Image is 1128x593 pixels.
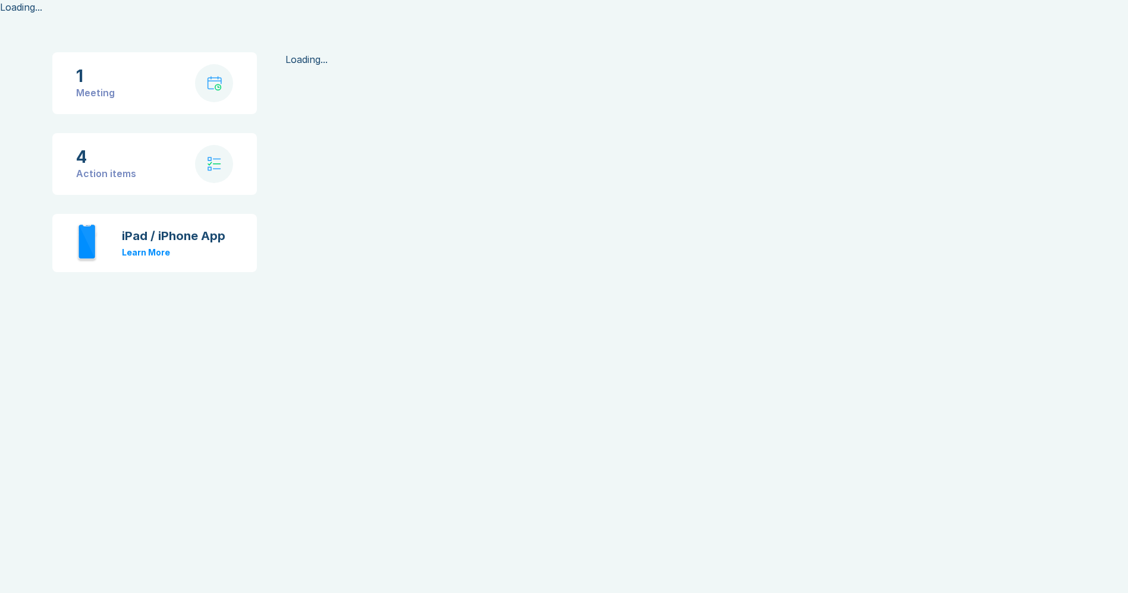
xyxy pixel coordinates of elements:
[122,229,225,243] div: iPad / iPhone App
[208,157,221,171] img: check-list.svg
[76,86,115,100] div: Meeting
[207,76,222,91] img: calendar-with-clock.svg
[76,147,136,166] div: 4
[122,247,170,257] a: Learn More
[76,166,136,181] div: Action items
[76,223,98,263] img: iphone.svg
[285,52,1076,67] div: Loading...
[76,67,115,86] div: 1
